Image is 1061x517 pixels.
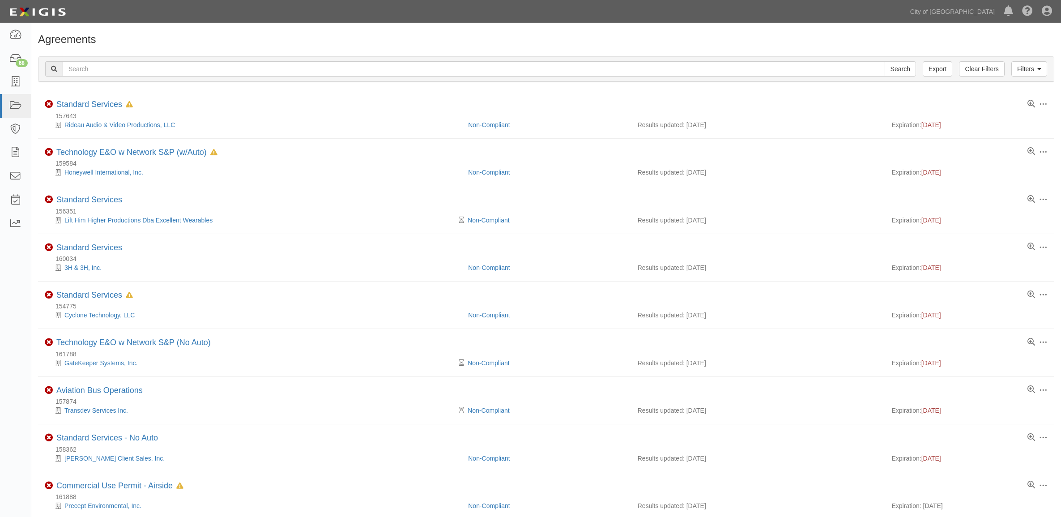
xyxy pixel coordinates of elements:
div: 68 [16,59,28,67]
a: View results summary [1027,434,1035,442]
a: View results summary [1027,100,1035,108]
a: Standard Services [56,195,122,204]
i: Non-Compliant [45,100,53,108]
a: Non-Compliant [468,502,510,509]
div: Results updated: [DATE] [638,406,878,415]
div: Results updated: [DATE] [638,454,878,463]
span: [DATE] [921,264,941,271]
a: View results summary [1027,338,1035,346]
div: 161788 [45,350,1054,359]
span: [DATE] [921,217,941,224]
div: Expiration: [892,311,1048,320]
img: logo-5460c22ac91f19d4615b14bd174203de0afe785f0fc80cf4dbbc73dc1793850b.png [7,4,68,20]
div: GateKeeper Systems, Inc. [45,359,461,367]
div: Honeywell International, Inc. [45,168,461,177]
a: Technology E&O w Network S&P (No Auto) [56,338,211,347]
a: View results summary [1027,148,1035,156]
a: Honeywell International, Inc. [64,169,143,176]
a: Non-Compliant [468,359,509,367]
a: Filters [1011,61,1047,77]
div: Standard Services - No Auto [56,433,158,443]
div: Results updated: [DATE] [638,359,878,367]
div: Standard Services [56,243,122,253]
div: Results updated: [DATE] [638,311,878,320]
input: Search [63,61,885,77]
span: [DATE] [921,359,941,367]
a: Cyclone Technology, LLC [64,312,135,319]
div: Franklin Covey Client Sales, Inc. [45,454,461,463]
div: Transdev Services Inc. [45,406,461,415]
i: Help Center - Complianz [1022,6,1033,17]
a: Non-Compliant [468,264,510,271]
i: Non-Compliant [45,244,53,252]
div: 154775 [45,302,1054,311]
i: Non-Compliant [45,386,53,394]
div: Expiration: [892,359,1048,367]
h1: Agreements [38,34,1054,45]
div: Results updated: [DATE] [638,216,878,225]
i: In Default since 07/17/2025 [126,102,133,108]
div: Standard Services [56,100,133,110]
i: In Default since 09/05/2025 [176,483,183,489]
div: Expiration: [892,263,1048,272]
i: Non-Compliant [45,148,53,156]
a: City of [GEOGRAPHIC_DATA] [906,3,999,21]
i: In Default since 09/09/2025 [126,292,133,299]
div: Expiration: [892,216,1048,225]
a: Standard Services - No Auto [56,433,158,442]
div: 3H & 3H, Inc. [45,263,461,272]
span: [DATE] [921,169,941,176]
div: Precept Environmental, Inc. [45,501,461,510]
input: Search [885,61,916,77]
a: Clear Filters [959,61,1004,77]
div: Lift Him Higher Productions Dba Excellent Wearables [45,216,461,225]
a: Standard Services [56,100,122,109]
a: Lift Him Higher Productions Dba Excellent Wearables [64,217,213,224]
span: [DATE] [921,121,941,128]
a: View results summary [1027,196,1035,204]
a: View results summary [1027,481,1035,489]
div: Aviation Bus Operations [56,386,143,396]
div: 157874 [45,397,1054,406]
a: Transdev Services Inc. [64,407,128,414]
a: Non-Compliant [468,169,510,176]
i: Non-Compliant [45,338,53,346]
div: Expiration: [892,120,1048,129]
a: GateKeeper Systems, Inc. [64,359,137,367]
a: View results summary [1027,386,1035,394]
div: 160034 [45,254,1054,263]
span: [DATE] [921,455,941,462]
div: 157643 [45,111,1054,120]
div: Cyclone Technology, LLC [45,311,461,320]
i: In Default since 06/22/2025 [210,150,217,156]
a: Non-Compliant [468,407,509,414]
a: Export [923,61,952,77]
div: Commercial Use Permit - Airside [56,481,183,491]
div: Standard Services [56,291,133,300]
a: Commercial Use Permit - Airside [56,481,173,490]
a: Non-Compliant [468,217,509,224]
a: View results summary [1027,291,1035,299]
a: Standard Services [56,291,122,299]
div: 161888 [45,492,1054,501]
div: Expiration: [892,454,1048,463]
a: View results summary [1027,243,1035,251]
div: Standard Services [56,195,122,205]
a: 3H & 3H, Inc. [64,264,102,271]
div: 158362 [45,445,1054,454]
a: Non-Compliant [468,455,510,462]
a: Non-Compliant [468,121,510,128]
i: Non-Compliant [45,196,53,204]
span: [DATE] [921,312,941,319]
a: Rideau Audio & Video Productions, LLC [64,121,175,128]
div: Expiration: [DATE] [892,501,1048,510]
div: Results updated: [DATE] [638,120,878,129]
div: 156351 [45,207,1054,216]
div: Expiration: [892,406,1048,415]
i: Non-Compliant [45,291,53,299]
a: Technology E&O w Network S&P (w/Auto) [56,148,207,157]
i: Non-Compliant [45,434,53,442]
a: Standard Services [56,243,122,252]
div: Technology E&O w Network S&P (w/Auto) [56,148,217,158]
a: Aviation Bus Operations [56,386,143,395]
